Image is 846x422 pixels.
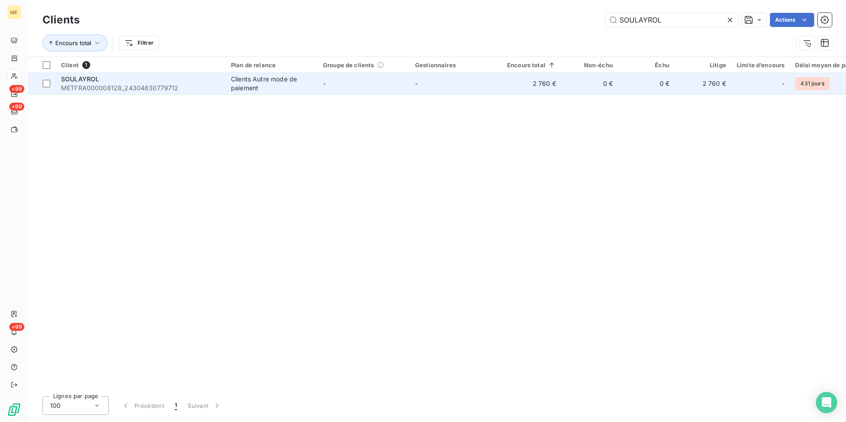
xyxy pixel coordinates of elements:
[55,39,91,46] span: Encours total
[7,403,21,417] img: Logo LeanPay
[7,104,21,119] a: +99
[169,396,182,415] button: 1
[567,61,613,69] div: Non-échu
[9,323,24,331] span: +99
[323,61,374,69] span: Groupe de clients
[623,61,669,69] div: Échu
[323,80,326,87] span: -
[770,13,814,27] button: Actions
[675,73,731,94] td: 2 760 €
[816,392,837,413] div: Open Intercom Messenger
[231,61,312,69] div: Plan de relance
[561,73,618,94] td: 0 €
[782,79,784,88] span: -
[795,77,829,90] span: 431 jours
[618,73,675,94] td: 0 €
[175,401,177,410] span: 1
[415,80,418,87] span: -
[61,84,220,92] span: METFRA000008128_24304630779712
[61,75,99,83] span: SOULAYROL
[42,35,108,51] button: Encours total
[605,13,738,27] input: Rechercher
[116,396,169,415] button: Précédent
[680,61,726,69] div: Litige
[231,75,312,92] div: Clients Autre mode de paiement
[182,396,227,415] button: Suivant
[737,61,784,69] div: Limite d’encours
[50,401,61,410] span: 100
[9,85,24,93] span: +99
[9,103,24,111] span: +99
[507,61,556,69] div: Encours total
[7,5,21,19] div: ME
[119,36,159,50] button: Filtrer
[82,61,90,69] span: 1
[502,73,561,94] td: 2 760 €
[7,87,21,101] a: +99
[61,61,79,69] span: Client
[415,61,496,69] div: Gestionnaires
[42,12,80,28] h3: Clients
